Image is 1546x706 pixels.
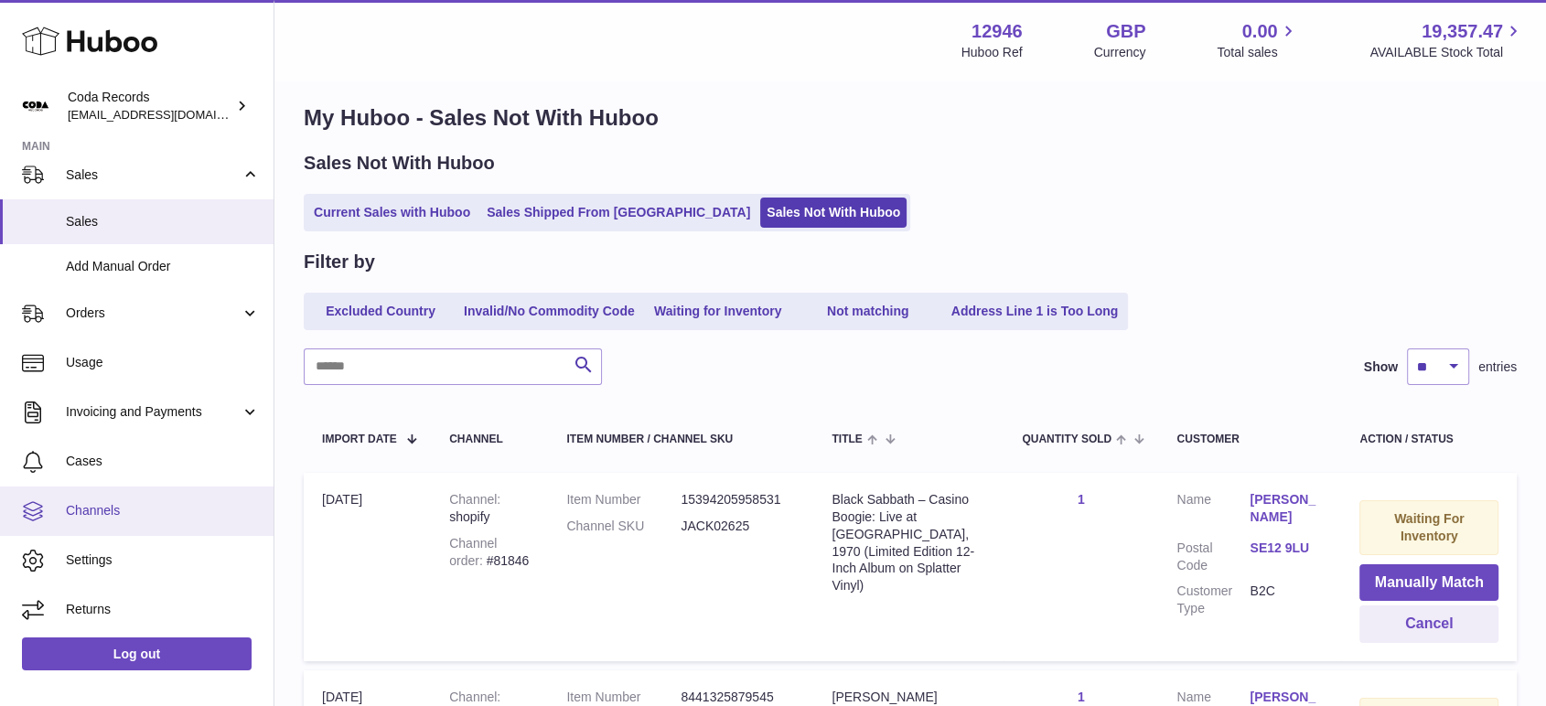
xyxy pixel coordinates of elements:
[566,518,681,535] dt: Channel SKU
[66,453,260,470] span: Cases
[304,103,1517,133] h1: My Huboo - Sales Not With Huboo
[1250,491,1323,526] a: [PERSON_NAME]
[66,502,260,519] span: Channels
[304,151,495,176] h2: Sales Not With Huboo
[66,258,260,275] span: Add Manual Order
[449,535,530,570] div: #81846
[1369,19,1524,61] a: 19,357.47 AVAILABLE Stock Total
[66,601,260,618] span: Returns
[1176,433,1323,445] div: Customer
[449,536,497,568] strong: Channel order
[68,89,232,123] div: Coda Records
[1359,564,1498,602] button: Manually Match
[1106,19,1145,44] strong: GBP
[1217,19,1298,61] a: 0.00 Total sales
[832,491,985,594] div: Black Sabbath – Casino Boogie: Live at [GEOGRAPHIC_DATA], 1970 (Limited Edition 12-Inch Album on ...
[1422,19,1503,44] span: 19,357.47
[566,491,681,508] dt: Item Number
[1078,492,1085,507] a: 1
[304,473,431,661] td: [DATE]
[66,354,260,371] span: Usage
[972,19,1023,44] strong: 12946
[1217,44,1298,61] span: Total sales
[1394,511,1464,543] strong: Waiting For Inventory
[68,107,269,122] span: [EMAIL_ADDRESS][DOMAIN_NAME]
[1176,540,1250,574] dt: Postal Code
[1022,433,1111,445] span: Quantity Sold
[449,492,500,507] strong: Channel
[645,296,791,326] a: Waiting for Inventory
[480,198,757,228] a: Sales Shipped From [GEOGRAPHIC_DATA]
[304,250,375,274] h2: Filter by
[681,689,795,706] dd: 8441325879545
[66,403,241,421] span: Invoicing and Payments
[1176,491,1250,530] dt: Name
[22,92,49,120] img: internalAdmin-12946@internal.huboo.com
[449,433,530,445] div: Channel
[66,551,260,569] span: Settings
[832,433,862,445] span: Title
[449,491,530,526] div: shopify
[322,433,397,445] span: Import date
[66,305,241,322] span: Orders
[457,296,641,326] a: Invalid/No Commodity Code
[945,296,1125,326] a: Address Line 1 is Too Long
[1359,605,1498,643] button: Cancel
[760,198,907,228] a: Sales Not With Huboo
[1078,690,1085,704] a: 1
[307,296,454,326] a: Excluded Country
[681,518,795,535] dd: JACK02625
[22,637,252,670] a: Log out
[1094,44,1146,61] div: Currency
[307,198,477,228] a: Current Sales with Huboo
[1478,358,1517,376] span: entries
[566,433,795,445] div: Item Number / Channel SKU
[961,44,1023,61] div: Huboo Ref
[1242,19,1278,44] span: 0.00
[1364,358,1398,376] label: Show
[1176,583,1250,617] dt: Customer Type
[66,213,260,230] span: Sales
[1369,44,1524,61] span: AVAILABLE Stock Total
[795,296,941,326] a: Not matching
[681,491,795,508] dd: 15394205958531
[449,690,500,704] strong: Channel
[1359,433,1498,445] div: Action / Status
[66,166,241,184] span: Sales
[566,689,681,706] dt: Item Number
[1250,540,1323,557] a: SE12 9LU
[1250,583,1323,617] dd: B2C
